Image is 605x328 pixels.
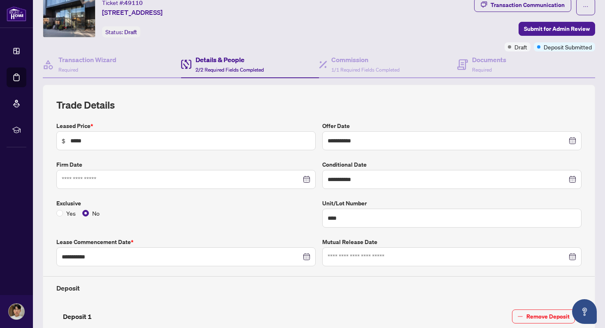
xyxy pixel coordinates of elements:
span: Required [58,67,78,73]
h4: Transaction Wizard [58,55,116,65]
img: Profile Icon [9,304,24,319]
span: No [89,209,103,218]
span: 1/1 Required Fields Completed [331,67,400,73]
span: Required [472,67,492,73]
label: Mutual Release Date [322,237,582,247]
h4: Documents [472,55,506,65]
label: Leased Price [56,121,316,130]
span: Submit for Admin Review [524,22,590,35]
span: Remove Deposit [526,310,570,323]
span: [STREET_ADDRESS] [102,7,163,17]
span: $ [62,136,65,145]
span: Draft [124,28,137,36]
button: Submit for Admin Review [519,22,595,36]
h4: Commission [331,55,400,65]
button: Remove Deposit [512,309,575,323]
label: Exclusive [56,199,316,208]
label: Offer Date [322,121,582,130]
h2: Trade Details [56,98,582,112]
span: ellipsis [583,4,589,9]
h4: Deposit 1 [63,312,92,321]
img: logo [7,6,26,21]
span: Deposit Submitted [544,42,592,51]
label: Lease Commencement Date [56,237,316,247]
h4: Deposit [56,283,582,293]
span: Yes [63,209,79,218]
div: Status: [102,26,140,37]
span: minus [517,314,523,319]
label: Firm Date [56,160,316,169]
h4: Details & People [195,55,264,65]
label: Conditional Date [322,160,582,169]
span: 2/2 Required Fields Completed [195,67,264,73]
button: Open asap [572,299,597,324]
label: Unit/Lot Number [322,199,582,208]
span: Draft [514,42,527,51]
